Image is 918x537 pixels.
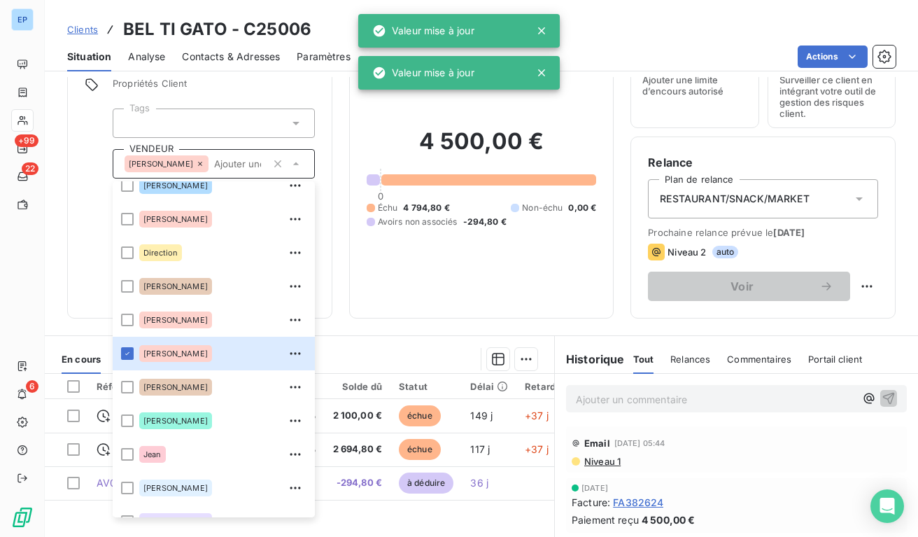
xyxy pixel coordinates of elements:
span: Paramètres [297,50,351,64]
div: Statut [399,381,453,392]
span: 2 100,00 € [333,409,383,423]
span: [PERSON_NAME] [143,215,208,223]
span: Direction [143,249,178,257]
span: [PERSON_NAME] [143,383,208,391]
span: -294,80 € [463,216,507,228]
span: 117 j [470,443,490,455]
span: Surveiller ce client en intégrant votre outil de gestion des risques client. [779,74,884,119]
span: +99 [15,134,38,147]
div: Retard [525,381,570,392]
span: [PERSON_NAME] [143,181,208,190]
span: [PERSON_NAME] [143,484,208,492]
div: EP [11,8,34,31]
span: 0,00 € [568,202,596,214]
span: 22 [22,162,38,175]
span: 149 j [470,410,493,421]
h6: Historique [555,351,625,368]
span: échue [399,439,441,460]
span: [DATE] [581,484,608,492]
span: 2 694,80 € [333,442,383,456]
span: -294,80 € [333,476,383,490]
span: Ajouter une limite d’encours autorisé [642,74,747,97]
div: Délai [470,381,508,392]
div: Valeur mise à jour [372,18,474,43]
span: Portail client [808,354,862,365]
span: Clients [67,24,98,35]
span: 0 [378,190,383,202]
h2: 4 500,00 € [367,127,597,169]
span: [PERSON_NAME] [143,282,208,291]
span: Voir [665,281,819,292]
span: [DATE] 05:44 [614,439,665,447]
button: Voir [648,272,850,301]
span: Commentaires [727,354,791,365]
span: Jean [143,450,162,459]
span: 4 500,00 € [642,512,695,527]
button: Actions [798,46,868,68]
span: Paiement reçu [572,512,639,527]
span: 6 [26,380,38,393]
input: Ajouter une valeur [125,117,136,130]
span: RESTAURANT/SNACK/MARKET [660,192,809,206]
span: FA382624 [613,495,663,510]
div: Solde dû [333,381,383,392]
span: Prochaine relance prévue le [648,227,878,238]
img: Logo LeanPay [11,506,34,529]
span: [PERSON_NAME] [143,316,208,324]
span: Facture : [572,495,610,510]
span: Échu [378,202,398,214]
span: Contacts & Adresses [182,50,280,64]
span: Tout [633,354,654,365]
span: [DATE] [773,227,805,238]
span: [PERSON_NAME] [129,160,193,168]
span: En cours [62,354,101,365]
div: Référence [97,380,167,393]
span: 4 794,80 € [403,202,450,214]
span: +37 j [525,443,549,455]
span: à déduire [399,473,453,494]
span: Relances [670,354,710,365]
span: Niveau 2 [668,246,706,258]
span: Situation [67,50,111,64]
span: Niveau 1 [583,456,621,467]
span: Analyse [128,50,165,64]
div: Open Intercom Messenger [870,489,904,523]
span: Non-échu [522,202,563,214]
span: [PERSON_NAME] [143,349,208,358]
span: 36 j [470,477,488,489]
span: Avoirs non associés [378,216,458,228]
span: [PERSON_NAME] [143,417,208,425]
span: AV09964 [97,477,142,489]
input: Ajouter une valeur [209,158,267,170]
span: Propriétés Client [113,78,315,97]
span: auto [712,246,739,258]
span: échue [399,405,441,426]
span: +37 j [525,410,549,421]
div: Valeur mise à jour [372,60,474,85]
span: Email [584,438,610,449]
h6: Relance [648,154,878,171]
h3: BEL TI GATO - C25006 [123,17,311,42]
a: Clients [67,22,98,36]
